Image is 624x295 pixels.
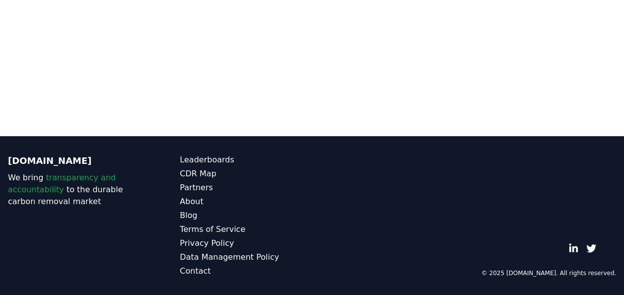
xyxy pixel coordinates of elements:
[180,168,312,180] a: CDR Map
[180,223,312,235] a: Terms of Service
[568,243,578,253] a: LinkedIn
[586,243,596,253] a: Twitter
[8,154,140,168] p: [DOMAIN_NAME]
[180,196,312,208] a: About
[180,182,312,194] a: Partners
[180,237,312,249] a: Privacy Policy
[180,251,312,263] a: Data Management Policy
[481,269,616,277] p: © 2025 [DOMAIN_NAME]. All rights reserved.
[180,154,312,166] a: Leaderboards
[180,210,312,221] a: Blog
[8,172,140,208] p: We bring to the durable carbon removal market
[8,173,116,194] span: transparency and accountability
[180,265,312,277] a: Contact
